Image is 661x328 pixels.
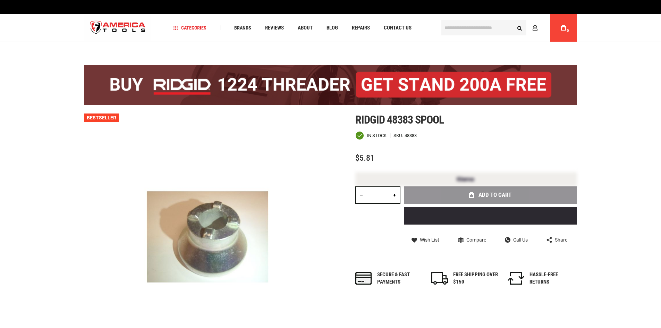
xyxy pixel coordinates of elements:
[557,14,570,42] a: 0
[567,29,569,33] span: 0
[505,237,528,243] a: Call Us
[355,272,372,285] img: payments
[262,23,287,33] a: Reviews
[529,271,575,286] div: HASSLE-FREE RETURNS
[377,271,422,286] div: Secure & fast payments
[508,272,524,285] img: returns
[466,237,486,242] span: Compare
[173,25,206,30] span: Categories
[265,25,284,31] span: Reviews
[367,133,387,138] span: In stock
[84,65,577,105] img: BOGO: Buy the RIDGID® 1224 Threader (26092), get the 92467 200A Stand FREE!
[84,15,152,41] a: store logo
[420,237,439,242] span: Wish List
[349,23,373,33] a: Repairs
[298,25,313,31] span: About
[327,25,338,31] span: Blog
[393,133,405,138] strong: SKU
[381,23,415,33] a: Contact Us
[234,25,251,30] span: Brands
[453,271,498,286] div: FREE SHIPPING OVER $150
[323,23,341,33] a: Blog
[170,23,210,33] a: Categories
[513,21,526,34] button: Search
[84,15,152,41] img: America Tools
[458,237,486,243] a: Compare
[352,25,370,31] span: Repairs
[231,23,254,33] a: Brands
[555,237,567,242] span: Share
[405,133,417,138] div: 48383
[384,25,412,31] span: Contact Us
[431,272,448,285] img: shipping
[355,153,374,163] span: $5.81
[513,237,528,242] span: Call Us
[295,23,316,33] a: About
[412,237,439,243] a: Wish List
[355,113,444,126] span: Ridgid 48383 spool
[355,131,387,140] div: Availability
